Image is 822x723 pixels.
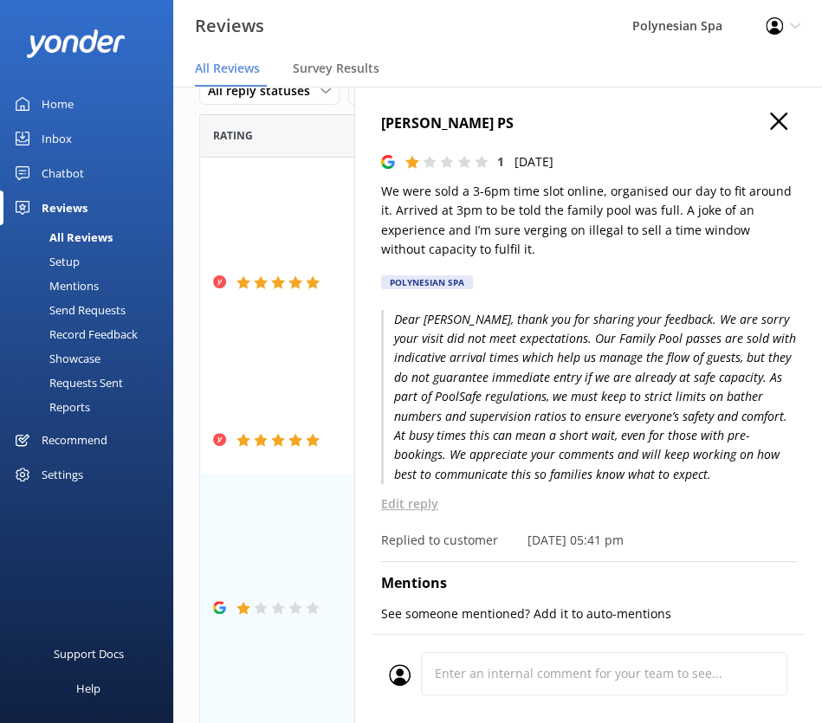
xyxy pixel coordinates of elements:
[10,298,173,322] a: Send Requests
[76,671,100,706] div: Help
[42,156,84,190] div: Chatbot
[497,153,504,170] span: 1
[213,127,253,144] span: Date
[26,29,126,58] img: yonder-white-logo.png
[381,604,796,623] p: See someone mentioned? Add it to auto-mentions
[381,113,796,135] h4: [PERSON_NAME] PS
[381,572,796,595] h4: Mentions
[195,12,264,40] h3: Reviews
[515,152,553,171] p: [DATE]
[528,531,624,550] p: [DATE] 05:41 pm
[389,664,411,686] img: user_profile.svg
[10,298,126,322] div: Send Requests
[10,371,173,395] a: Requests Sent
[10,346,173,371] a: Showcase
[42,190,87,225] div: Reviews
[42,457,83,492] div: Settings
[293,60,379,77] span: Survey Results
[195,60,260,77] span: All Reviews
[10,371,123,395] div: Requests Sent
[381,531,498,550] p: Replied to customer
[10,225,173,249] a: All Reviews
[10,322,138,346] div: Record Feedback
[10,225,113,249] div: All Reviews
[10,249,80,274] div: Setup
[42,121,72,156] div: Inbox
[10,322,173,346] a: Record Feedback
[208,81,320,100] span: All reply statuses
[42,423,107,457] div: Recommend
[10,249,173,274] a: Setup
[42,87,74,121] div: Home
[10,395,90,419] div: Reports
[770,113,787,132] button: Close
[10,274,99,298] div: Mentions
[381,494,796,513] p: Edit reply
[10,395,173,419] a: Reports
[381,310,796,485] p: Dear [PERSON_NAME], thank you for sharing your feedback. We are sorry your visit did not meet exp...
[10,274,173,298] a: Mentions
[381,275,473,289] div: Polynesian Spa
[54,636,124,671] div: Support Docs
[381,182,796,260] p: We were sold a 3-6pm time slot online, organised our day to fit around it. Arrived at 3pm to be t...
[10,346,100,371] div: Showcase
